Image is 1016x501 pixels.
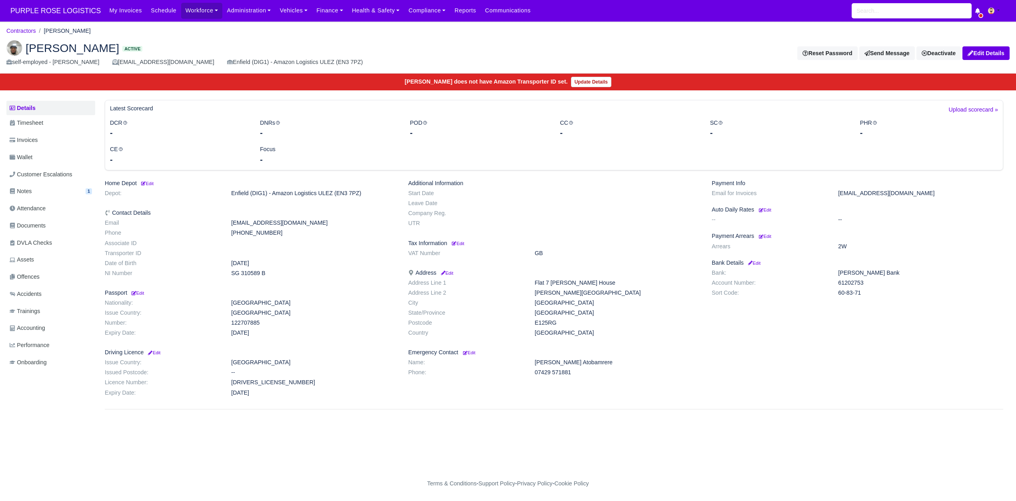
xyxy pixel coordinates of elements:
[757,233,771,239] a: Edit
[6,355,95,370] a: Onboarding
[6,132,95,148] a: Invoices
[450,3,481,18] a: Reports
[147,349,160,355] a: Edit
[6,58,100,67] div: self-employed - [PERSON_NAME]
[408,180,700,187] h6: Additional Information
[280,479,736,488] div: - - -
[227,58,363,67] div: Enfield (DIG1) - Amazon Logistics ULEZ (EN3 7PZ)
[402,250,529,257] dt: VAT Number
[408,269,700,276] h6: Address
[404,118,554,139] div: POD
[463,350,475,355] small: Edit
[225,319,402,326] dd: 122707885
[706,279,832,286] dt: Account Number:
[832,243,1009,250] dd: 2W
[529,359,706,366] dd: [PERSON_NAME] Atobamrere
[312,3,347,18] a: Finance
[6,115,95,131] a: Timesheet
[99,230,225,236] dt: Phone
[122,46,142,52] span: Active
[222,3,275,18] a: Administration
[99,220,225,226] dt: Email
[10,238,52,248] span: DVLA Checks
[36,26,91,36] li: [PERSON_NAME]
[704,118,854,139] div: SC
[225,260,402,267] dd: [DATE]
[110,127,248,138] div: -
[140,180,154,186] a: Edit
[99,270,225,277] dt: NI Number
[275,3,312,18] a: Vehicles
[6,101,95,116] a: Details
[6,303,95,319] a: Trainings
[130,291,144,295] small: Edit
[99,299,225,306] dt: Nationality:
[99,309,225,316] dt: Issue Country:
[560,127,698,138] div: -
[6,252,95,267] a: Assets
[105,289,396,296] h6: Passport
[110,154,248,165] div: -
[402,190,529,197] dt: Start Date
[6,286,95,302] a: Accidents
[99,379,225,386] dt: Licence Number:
[225,230,402,236] dd: [PHONE_NUMBER]
[554,480,589,487] a: Cookie Policy
[105,210,396,216] h6: Contact Details
[10,170,72,179] span: Customer Escalations
[225,359,402,366] dd: [GEOGRAPHIC_DATA]
[105,180,396,187] h6: Home Depot
[99,190,225,197] dt: Depot:
[10,204,46,213] span: Attendance
[949,105,998,118] a: Upload scorecard »
[105,3,146,18] a: My Invoices
[529,289,706,296] dd: [PERSON_NAME][GEOGRAPHIC_DATA]
[10,118,43,128] span: Timesheet
[6,201,95,216] a: Attendance
[181,3,223,18] a: Workforce
[759,234,771,239] small: Edit
[450,240,464,246] a: Edit
[99,329,225,336] dt: Expiry Date:
[402,299,529,306] dt: City
[427,480,476,487] a: Terms & Conditions
[130,289,144,296] a: Edit
[481,3,535,18] a: Communications
[529,279,706,286] dd: Flat 7 [PERSON_NAME] House
[402,210,529,217] dt: Company Reg.
[852,3,972,18] input: Search...
[402,279,529,286] dt: Address Line 1
[832,269,1009,276] dd: [PERSON_NAME] Bank
[26,42,119,54] span: [PERSON_NAME]
[112,58,214,67] div: [EMAIL_ADDRESS][DOMAIN_NAME]
[260,154,398,165] div: -
[529,250,706,257] dd: GB
[10,289,42,299] span: Accidents
[10,323,45,333] span: Accounting
[225,220,402,226] dd: [EMAIL_ADDRESS][DOMAIN_NAME]
[225,389,402,396] dd: [DATE]
[797,46,857,60] button: Reset Password
[554,118,704,139] div: CC
[99,260,225,267] dt: Date of Birth
[860,127,998,138] div: -
[402,309,529,316] dt: State/Province
[254,145,404,165] div: Focus
[104,145,254,165] div: CE
[712,206,1003,213] h6: Auto Daily Rates
[6,184,95,199] a: Notes 1
[99,240,225,247] dt: Associate ID
[10,153,32,162] span: Wallet
[832,216,1009,223] dd: --
[6,320,95,336] a: Accounting
[225,299,402,306] dd: [GEOGRAPHIC_DATA]
[10,341,50,350] span: Performance
[10,307,40,316] span: Trainings
[408,240,700,247] h6: Tax Information
[225,369,402,376] dd: --
[712,233,1003,240] h6: Payment Arrears
[439,269,453,276] a: Edit
[146,3,181,18] a: Schedule
[6,150,95,165] a: Wallet
[254,118,404,139] div: DNRs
